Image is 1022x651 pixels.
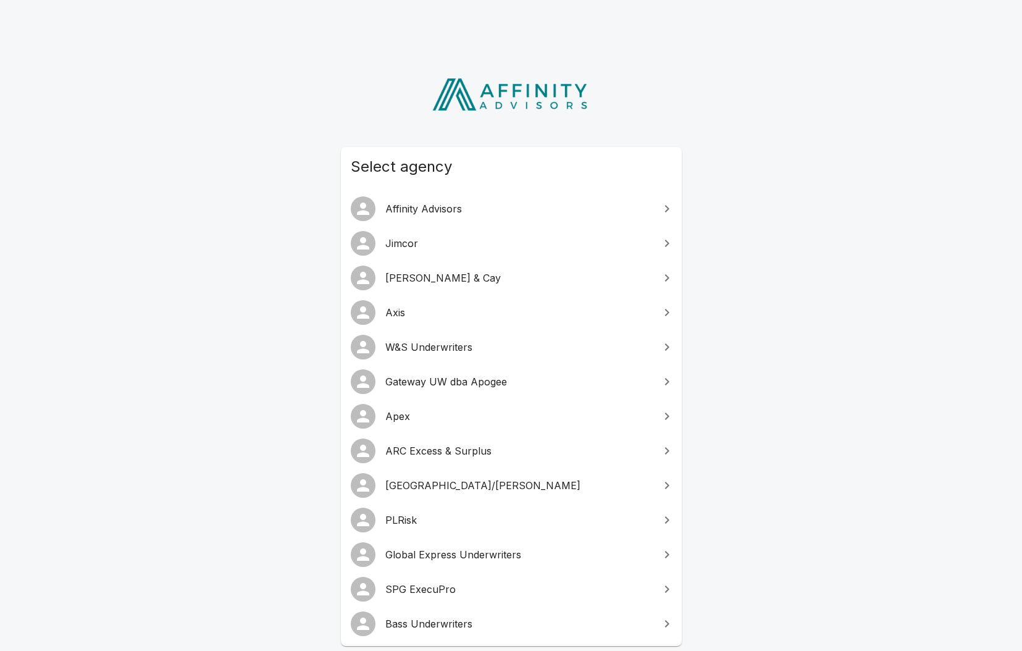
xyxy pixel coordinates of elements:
span: Gateway UW dba Apogee [385,374,652,389]
a: Apex [341,399,682,434]
a: Axis [341,295,682,330]
span: Global Express Underwriters [385,547,652,562]
span: Select agency [351,157,672,177]
span: W&S Underwriters [385,340,652,355]
span: Apex [385,409,652,424]
a: ARC Excess & Surplus [341,434,682,468]
span: Affinity Advisors [385,201,652,216]
a: W&S Underwriters [341,330,682,364]
span: Axis [385,305,652,320]
span: [PERSON_NAME] & Cay [385,271,652,285]
span: SPG ExecuPro [385,582,652,597]
span: PLRisk [385,513,652,527]
a: PLRisk [341,503,682,537]
a: Bass Underwriters [341,607,682,641]
span: [GEOGRAPHIC_DATA]/[PERSON_NAME] [385,478,652,493]
span: Bass Underwriters [385,616,652,631]
a: [PERSON_NAME] & Cay [341,261,682,295]
a: Global Express Underwriters [341,537,682,572]
a: Affinity Advisors [341,191,682,226]
a: Gateway UW dba Apogee [341,364,682,399]
a: [GEOGRAPHIC_DATA]/[PERSON_NAME] [341,468,682,503]
a: SPG ExecuPro [341,572,682,607]
img: Affinity Advisors Logo [422,74,600,115]
span: ARC Excess & Surplus [385,443,652,458]
a: Jimcor [341,226,682,261]
span: Jimcor [385,236,652,251]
